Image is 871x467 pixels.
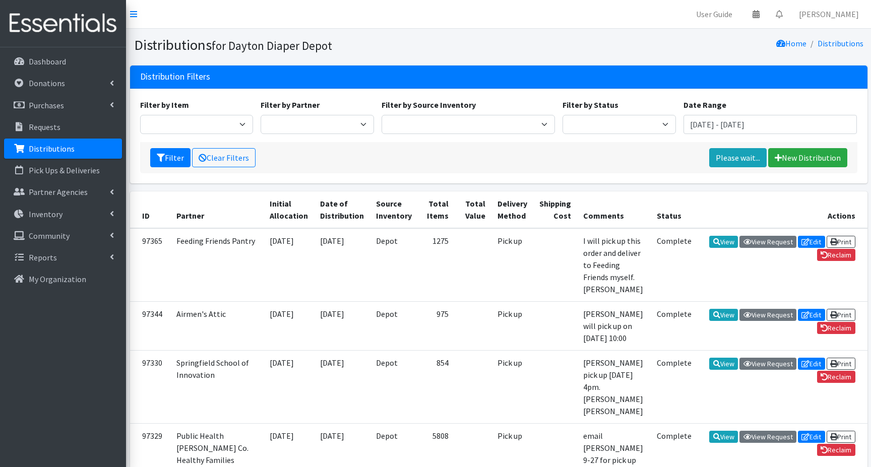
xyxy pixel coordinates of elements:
[130,301,170,350] td: 97344
[709,431,738,443] a: View
[827,309,855,321] a: Print
[4,226,122,246] a: Community
[651,191,698,228] th: Status
[212,38,332,53] small: for Dayton Diaper Depot
[134,36,495,54] h1: Distributions
[709,148,767,167] a: Please wait...
[491,350,533,423] td: Pick up
[170,191,264,228] th: Partner
[4,247,122,268] a: Reports
[798,358,825,370] a: Edit
[370,350,418,423] td: Depot
[4,117,122,137] a: Requests
[150,148,191,167] button: Filter
[827,431,855,443] a: Print
[29,56,66,66] p: Dashboard
[170,228,264,302] td: Feeding Friends Pantry
[418,228,455,302] td: 1275
[4,204,122,224] a: Inventory
[491,301,533,350] td: Pick up
[418,191,455,228] th: Total Items
[314,228,370,302] td: [DATE]
[827,358,855,370] a: Print
[577,301,651,350] td: [PERSON_NAME] will pick up on [DATE] 10:00
[314,350,370,423] td: [DATE]
[370,301,418,350] td: Depot
[4,160,122,180] a: Pick Ups & Deliveries
[798,309,825,321] a: Edit
[798,431,825,443] a: Edit
[563,99,618,111] label: Filter by Status
[29,122,60,132] p: Requests
[577,191,651,228] th: Comments
[170,350,264,423] td: Springfield School of Innovation
[29,165,100,175] p: Pick Ups & Deliveries
[827,236,855,248] a: Print
[709,309,738,321] a: View
[29,231,70,241] p: Community
[4,51,122,72] a: Dashboard
[817,444,855,456] a: Reclaim
[739,309,796,321] a: View Request
[651,228,698,302] td: Complete
[140,72,210,82] h3: Distribution Filters
[418,350,455,423] td: 854
[264,228,314,302] td: [DATE]
[130,228,170,302] td: 97365
[4,139,122,159] a: Distributions
[382,99,476,111] label: Filter by Source Inventory
[170,301,264,350] td: Airmen's Attic
[4,269,122,289] a: My Organization
[29,78,65,88] p: Donations
[314,191,370,228] th: Date of Distribution
[776,38,806,48] a: Home
[264,301,314,350] td: [DATE]
[491,228,533,302] td: Pick up
[140,99,189,111] label: Filter by Item
[818,38,863,48] a: Distributions
[817,371,855,383] a: Reclaim
[29,187,88,197] p: Partner Agencies
[683,115,857,134] input: January 1, 2011 - December 31, 2011
[768,148,847,167] a: New Distribution
[314,301,370,350] td: [DATE]
[370,191,418,228] th: Source Inventory
[370,228,418,302] td: Depot
[29,209,63,219] p: Inventory
[688,4,740,24] a: User Guide
[709,358,738,370] a: View
[651,301,698,350] td: Complete
[29,274,86,284] p: My Organization
[29,252,57,262] p: Reports
[739,431,796,443] a: View Request
[798,236,825,248] a: Edit
[683,99,726,111] label: Date Range
[4,7,122,40] img: HumanEssentials
[4,95,122,115] a: Purchases
[739,358,796,370] a: View Request
[261,99,320,111] label: Filter by Partner
[791,4,867,24] a: [PERSON_NAME]
[455,191,491,228] th: Total Value
[29,144,75,154] p: Distributions
[533,191,577,228] th: Shipping Cost
[192,148,256,167] a: Clear Filters
[739,236,796,248] a: View Request
[817,249,855,261] a: Reclaim
[577,350,651,423] td: [PERSON_NAME] pick up [DATE] 4pm. [PERSON_NAME] [PERSON_NAME]
[698,191,867,228] th: Actions
[130,191,170,228] th: ID
[4,73,122,93] a: Donations
[709,236,738,248] a: View
[651,350,698,423] td: Complete
[130,350,170,423] td: 97330
[264,191,314,228] th: Initial Allocation
[418,301,455,350] td: 975
[4,182,122,202] a: Partner Agencies
[491,191,533,228] th: Delivery Method
[817,322,855,334] a: Reclaim
[264,350,314,423] td: [DATE]
[577,228,651,302] td: I will pick up this order and deliver to Feeding Friends myself. [PERSON_NAME]
[29,100,64,110] p: Purchases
